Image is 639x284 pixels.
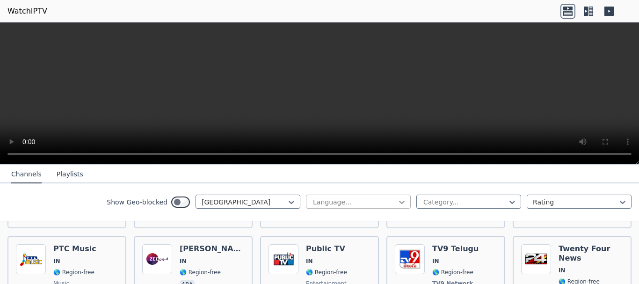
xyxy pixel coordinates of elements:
img: TV9 Telugu [395,244,425,274]
h6: [PERSON_NAME] [180,244,244,254]
span: 🌎 Region-free [432,269,473,276]
button: Playlists [57,166,83,183]
span: IN [180,257,187,265]
label: Show Geo-blocked [107,197,167,207]
a: WatchIPTV [7,6,47,17]
img: Twenty Four News [521,244,551,274]
span: IN [432,257,439,265]
span: IN [559,267,566,274]
span: 🌎 Region-free [306,269,347,276]
button: Channels [11,166,42,183]
h6: TV9 Telugu [432,244,479,254]
h6: Twenty Four News [559,244,623,263]
span: 🌎 Region-free [180,269,221,276]
span: 🌎 Region-free [53,269,94,276]
img: Zee Alwan [142,244,172,274]
img: Public TV [269,244,298,274]
span: IN [53,257,60,265]
img: PTC Music [16,244,46,274]
h6: PTC Music [53,244,96,254]
h6: Public TV [306,244,347,254]
span: IN [306,257,313,265]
